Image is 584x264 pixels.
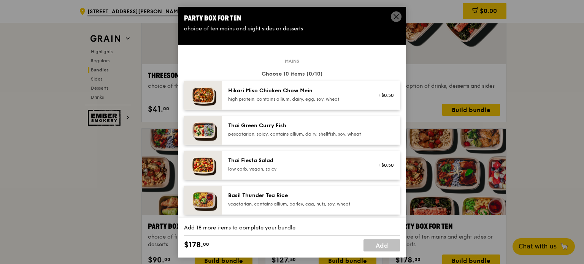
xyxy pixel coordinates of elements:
[184,115,222,144] img: daily_normal_HORZ-Thai-Green-Curry-Fish.jpg
[184,13,400,23] div: Party Box for Ten
[228,157,365,164] div: Thai Fiesta Salad
[228,131,365,137] div: pescatarian, spicy, contains allium, dairy, shellfish, soy, wheat
[228,166,365,172] div: low carb, vegan, spicy
[228,96,365,102] div: high protein, contains allium, dairy, egg, soy, wheat
[374,92,394,98] div: +$0.50
[184,185,222,214] img: daily_normal_HORZ-Basil-Thunder-Tea-Rice.jpg
[203,241,209,247] span: 00
[184,239,203,251] span: $178.
[374,162,394,168] div: +$0.50
[184,150,222,179] img: daily_normal_Thai_Fiesta_Salad__Horizontal_.jpg
[184,224,400,232] div: Add 18 more items to complete your bundle
[363,239,400,251] a: Add
[228,87,365,94] div: Hikari Miso Chicken Chow Mein
[184,25,400,32] div: choice of ten mains and eight sides or desserts
[228,201,365,207] div: vegetarian, contains allium, barley, egg, nuts, soy, wheat
[282,58,302,64] span: Mains
[228,191,365,199] div: Basil Thunder Tea Rice
[184,81,222,109] img: daily_normal_Hikari_Miso_Chicken_Chow_Mein__Horizontal_.jpg
[184,70,400,77] div: Choose 10 items (0/10)
[228,122,365,129] div: Thai Green Curry Fish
